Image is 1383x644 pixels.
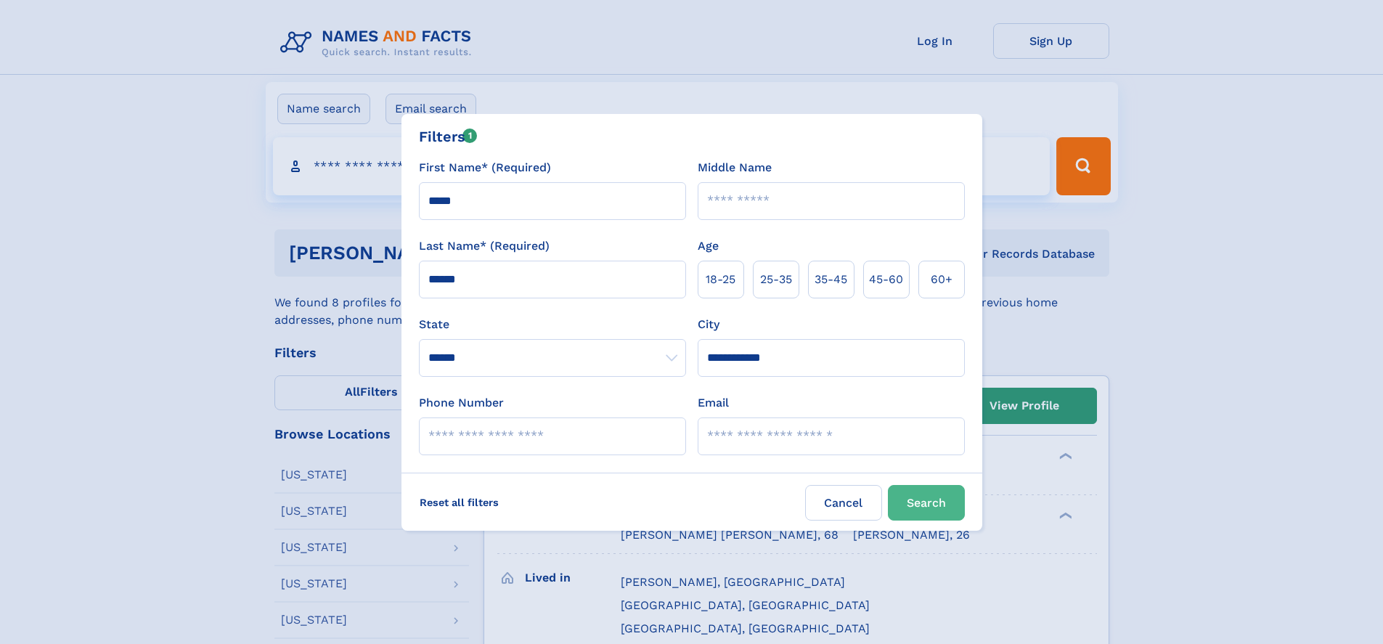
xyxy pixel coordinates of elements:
[419,126,478,147] div: Filters
[698,316,719,333] label: City
[698,394,729,412] label: Email
[888,485,965,521] button: Search
[419,394,504,412] label: Phone Number
[869,271,903,288] span: 45‑60
[698,159,772,176] label: Middle Name
[706,271,735,288] span: 18‑25
[760,271,792,288] span: 25‑35
[410,485,508,520] label: Reset all filters
[419,237,550,255] label: Last Name* (Required)
[419,316,686,333] label: State
[815,271,847,288] span: 35‑45
[698,237,719,255] label: Age
[805,485,882,521] label: Cancel
[931,271,952,288] span: 60+
[419,159,551,176] label: First Name* (Required)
